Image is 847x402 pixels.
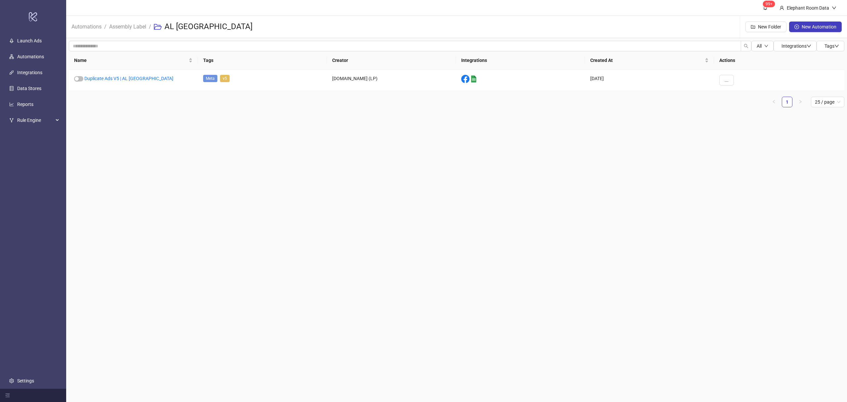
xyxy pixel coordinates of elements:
[585,70,714,91] div: [DATE]
[203,75,217,82] span: Meta
[832,6,836,10] span: down
[70,23,103,30] a: Automations
[757,43,762,49] span: All
[781,43,811,49] span: Integrations
[108,23,148,30] a: Assembly Label
[9,118,14,123] span: fork
[769,97,779,107] li: Previous Page
[17,54,44,59] a: Automations
[758,24,781,29] span: New Folder
[104,16,107,37] li: /
[585,51,714,70] th: Created At
[154,23,162,31] span: folder-open
[5,393,10,398] span: menu-fold
[17,70,42,75] a: Integrations
[798,100,802,104] span: right
[795,97,806,107] li: Next Page
[825,43,839,49] span: Tags
[74,57,187,64] span: Name
[17,378,34,383] a: Settings
[719,75,734,85] button: ...
[17,114,54,127] span: Rule Engine
[817,41,844,51] button: Tagsdown
[782,97,792,107] a: 1
[456,51,585,70] th: Integrations
[17,38,42,43] a: Launch Ads
[327,70,456,91] div: [DOMAIN_NAME] (LP)
[772,100,776,104] span: left
[84,76,173,81] a: Duplicate Ads V5 | AL [GEOGRAPHIC_DATA]
[782,97,792,107] li: 1
[198,51,327,70] th: Tags
[834,44,839,48] span: down
[164,22,252,32] h3: AL [GEOGRAPHIC_DATA]
[751,25,755,29] span: folder-add
[794,25,799,29] span: plus-circle
[149,16,151,37] li: /
[802,24,836,29] span: New Automation
[714,51,844,70] th: Actions
[17,102,33,107] a: Reports
[764,44,768,48] span: down
[780,6,784,10] span: user
[69,51,198,70] th: Name
[769,97,779,107] button: left
[590,57,703,64] span: Created At
[220,75,230,82] span: v5
[327,51,456,70] th: Creator
[784,4,832,12] div: Elephant Room Data
[774,41,817,51] button: Integrationsdown
[807,44,811,48] span: down
[751,41,774,51] button: Alldown
[744,44,748,48] span: search
[789,22,842,32] button: New Automation
[811,97,844,107] div: Page Size
[763,5,768,10] span: bell
[745,22,786,32] button: New Folder
[725,77,729,83] span: ...
[815,97,840,107] span: 25 / page
[763,1,775,7] sup: 1576
[795,97,806,107] button: right
[17,86,41,91] a: Data Stores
